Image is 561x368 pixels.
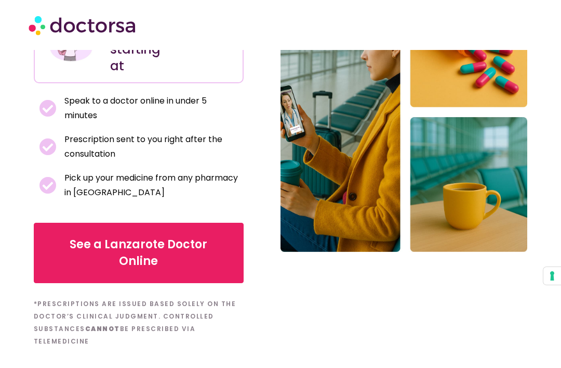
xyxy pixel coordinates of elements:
[34,298,244,348] h6: *Prescriptions are issued based solely on the doctor’s clinical judgment. Controlled substances b...
[62,132,238,161] span: Prescription sent to you right after the consultation
[543,267,561,285] button: Your consent preferences for tracking technologies
[178,29,235,54] h4: €20
[34,223,244,283] a: See a Lanzarote Doctor Online
[62,171,238,200] span: Pick up your medicine from any pharmacy in [GEOGRAPHIC_DATA]
[85,324,120,333] b: cannot
[62,94,238,123] span: Speak to a doctor online in under 5 minutes
[50,236,228,270] span: See a Lanzarote Doctor Online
